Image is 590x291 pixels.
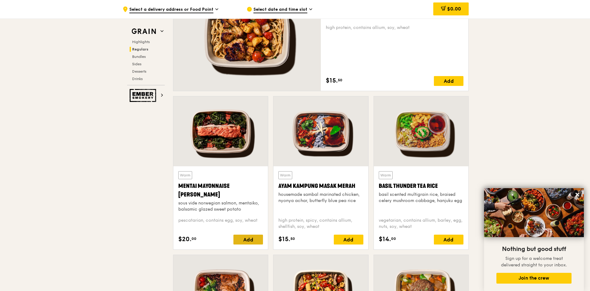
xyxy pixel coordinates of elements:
div: Mentai Mayonnaise [PERSON_NAME] [178,182,263,199]
div: high protein, contains allium, soy, wheat [326,25,463,31]
span: Sign up for a welcome treat delivered straight to your inbox. [501,256,567,268]
div: housemade sambal marinated chicken, nyonya achar, butterfly blue pea rice [278,192,363,204]
span: Select date and time slot [253,6,307,13]
span: Drinks [132,77,143,81]
span: 00 [391,236,396,241]
div: basil scented multigrain rice, braised celery mushroom cabbage, hanjuku egg [379,192,463,204]
img: Ember Smokery web logo [130,89,158,102]
div: Add [434,76,463,86]
span: $14. [379,235,391,244]
span: $15. [278,235,290,244]
span: Highlights [132,40,150,44]
span: $20. [178,235,192,244]
span: $15. [326,76,338,85]
span: Desserts [132,69,146,74]
div: Add [233,235,263,245]
span: 00 [192,236,196,241]
div: Warm [379,171,393,179]
div: vegetarian, contains allium, barley, egg, nuts, soy, wheat [379,217,463,230]
img: Grain web logo [130,26,158,37]
span: Regulars [132,47,148,51]
div: sous vide norwegian salmon, mentaiko, balsamic glazed sweet potato [178,200,263,212]
div: high protein, spicy, contains allium, shellfish, soy, wheat [278,217,363,230]
div: Warm [178,171,192,179]
div: pescatarian, contains egg, soy, wheat [178,217,263,230]
span: 50 [290,236,295,241]
div: Ayam Kampung Masak Merah [278,182,363,190]
span: Select a delivery address or Food Point [129,6,213,13]
button: Close [572,190,582,200]
span: Bundles [132,55,146,59]
button: Join the crew [496,273,572,284]
span: 50 [338,78,342,83]
div: Basil Thunder Tea Rice [379,182,463,190]
div: Warm [278,171,292,179]
span: Sides [132,62,141,66]
span: $0.00 [447,6,461,12]
span: Nothing but good stuff [502,245,566,253]
div: Add [434,235,463,245]
div: Add [334,235,363,245]
img: DSC07876-Edit02-Large.jpeg [484,188,584,237]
